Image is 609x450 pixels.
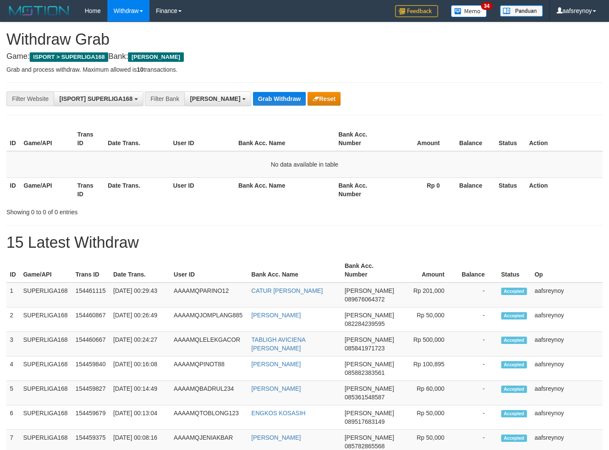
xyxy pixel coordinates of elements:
[110,307,171,332] td: [DATE] 00:26:49
[251,410,305,417] a: ENGKOS KOSASIH
[184,91,251,106] button: [PERSON_NAME]
[498,258,531,283] th: Status
[20,405,72,430] td: SUPERLIGA168
[20,177,74,202] th: Game/API
[344,443,384,450] span: Copy 085782865568 to clipboard
[190,95,240,102] span: [PERSON_NAME]
[6,52,603,61] h4: Game: Bank:
[6,283,20,307] td: 1
[72,381,110,405] td: 154459827
[20,381,72,405] td: SUPERLIGA168
[457,381,498,405] td: -
[6,91,54,106] div: Filter Website
[501,361,527,368] span: Accepted
[253,92,306,106] button: Grab Withdraw
[104,177,170,202] th: Date Trans.
[531,307,603,332] td: aafsreynoy
[171,405,248,430] td: AAAAMQTOBLONG123
[453,127,495,151] th: Balance
[6,31,603,48] h1: Withdraw Grab
[6,405,20,430] td: 6
[6,151,603,178] td: No data available in table
[145,91,184,106] div: Filter Bank
[531,356,603,381] td: aafsreynoy
[110,356,171,381] td: [DATE] 00:16:08
[341,258,397,283] th: Bank Acc. Number
[248,258,341,283] th: Bank Acc. Name
[500,5,543,17] img: panduan.png
[531,258,603,283] th: Op
[344,287,394,294] span: [PERSON_NAME]
[398,405,457,430] td: Rp 50,000
[398,381,457,405] td: Rp 60,000
[526,127,603,151] th: Action
[457,405,498,430] td: -
[6,177,20,202] th: ID
[6,234,603,251] h1: 15 Latest Withdraw
[344,385,394,392] span: [PERSON_NAME]
[453,177,495,202] th: Balance
[398,258,457,283] th: Amount
[6,332,20,356] td: 3
[531,332,603,356] td: aafsreynoy
[389,177,453,202] th: Rp 0
[171,356,248,381] td: AAAAMQPINOT88
[30,52,108,62] span: ISPORT > SUPERLIGA168
[59,95,132,102] span: [ISPORT] SUPERLIGA168
[171,307,248,332] td: AAAAMQJOMPLANG885
[20,356,72,381] td: SUPERLIGA168
[20,258,72,283] th: Game/API
[137,66,143,73] strong: 10
[72,405,110,430] td: 154459679
[104,127,170,151] th: Date Trans.
[501,435,527,442] span: Accepted
[20,332,72,356] td: SUPERLIGA168
[451,5,487,17] img: Button%20Memo.svg
[251,385,301,392] a: [PERSON_NAME]
[6,356,20,381] td: 4
[170,177,235,202] th: User ID
[235,127,335,151] th: Bank Acc. Name
[526,177,603,202] th: Action
[481,2,493,10] span: 34
[344,320,384,327] span: Copy 082284239595 to clipboard
[110,405,171,430] td: [DATE] 00:13:04
[235,177,335,202] th: Bank Acc. Name
[501,288,527,295] span: Accepted
[501,386,527,393] span: Accepted
[72,332,110,356] td: 154460667
[251,434,301,441] a: [PERSON_NAME]
[457,283,498,307] td: -
[20,307,72,332] td: SUPERLIGA168
[495,177,526,202] th: Status
[344,418,384,425] span: Copy 089517683149 to clipboard
[335,127,389,151] th: Bank Acc. Number
[6,65,603,74] p: Grab and process withdraw. Maximum allowed is transactions.
[344,410,394,417] span: [PERSON_NAME]
[72,307,110,332] td: 154460867
[457,356,498,381] td: -
[251,312,301,319] a: [PERSON_NAME]
[531,405,603,430] td: aafsreynoy
[398,307,457,332] td: Rp 50,000
[6,381,20,405] td: 5
[531,381,603,405] td: aafsreynoy
[495,127,526,151] th: Status
[389,127,453,151] th: Amount
[72,258,110,283] th: Trans ID
[171,258,248,283] th: User ID
[74,127,104,151] th: Trans ID
[54,91,143,106] button: [ISPORT] SUPERLIGA168
[251,361,301,368] a: [PERSON_NAME]
[457,332,498,356] td: -
[110,332,171,356] td: [DATE] 00:24:27
[6,4,72,17] img: MOTION_logo.png
[501,312,527,319] span: Accepted
[6,307,20,332] td: 2
[171,332,248,356] td: AAAAMQLELEKGACOR
[344,361,394,368] span: [PERSON_NAME]
[344,336,394,343] span: [PERSON_NAME]
[457,307,498,332] td: -
[6,204,247,216] div: Showing 0 to 0 of 0 entries
[344,434,394,441] span: [PERSON_NAME]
